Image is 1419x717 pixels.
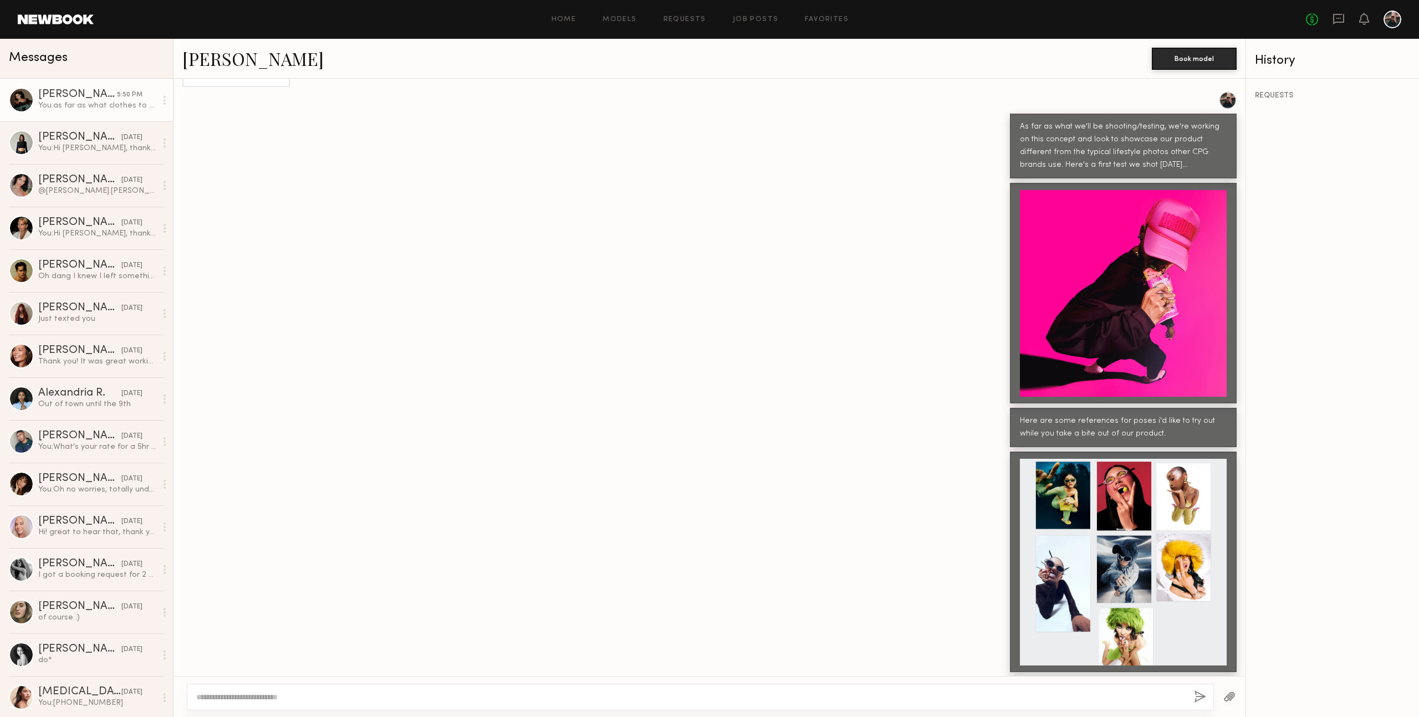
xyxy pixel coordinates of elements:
a: [PERSON_NAME] [182,47,324,70]
div: [PERSON_NAME] [38,644,121,655]
div: As far as what we'll be shooting/testing, we're working on this concept and look to showcase our ... [1020,121,1227,172]
a: Home [552,16,576,23]
div: [DATE] [121,431,142,442]
div: You: Oh no worries, totally understandable ! [38,484,156,495]
div: [PERSON_NAME] [38,89,117,100]
a: Book model [1152,53,1237,63]
div: [PERSON_NAME] [38,431,121,442]
div: You: What's your rate for a 5hr shoot? [38,442,156,452]
div: [MEDICAL_DATA][PERSON_NAME] [38,687,121,698]
div: You: Hi [PERSON_NAME], thanks so much for applying to the content spec shoot — interested in book... [38,143,156,153]
div: [PERSON_NAME] [38,132,121,143]
div: [DATE] [121,474,142,484]
div: [DATE] [121,687,142,698]
a: Favorites [805,16,849,23]
div: Thank you! It was great working with you :) [38,356,156,367]
div: [DATE] [121,346,142,356]
div: Oh dang I knew I left something lol [38,271,156,281]
div: I got a booking request for 2 pm that day so I’m just trying to figure out if I can make it [38,570,156,580]
div: [DATE] [121,559,142,570]
div: Just texted you [38,314,156,324]
div: of course :) [38,612,156,623]
div: [DATE] [121,602,142,612]
div: [DATE] [121,218,142,228]
div: Hi! great to hear that, thank you :) [38,527,156,537]
a: Job Posts [733,16,779,23]
div: [DATE] [121,644,142,655]
div: [DATE] [121,260,142,271]
div: REQUESTS [1255,92,1410,100]
div: Here are some references for poses i'd like to try out while you take a bite out of our product. [1020,415,1227,441]
a: Models [603,16,636,23]
a: Requests [663,16,706,23]
div: [PERSON_NAME] [38,303,121,314]
div: Alexandria R. [38,388,121,399]
div: [PERSON_NAME] [38,345,121,356]
div: [DATE] [121,303,142,314]
div: Out of town until the 9th [38,399,156,409]
div: You: [PHONE_NUMBER] [38,698,156,708]
div: [PERSON_NAME] [38,217,121,228]
div: You: as far as what clothes to bring, we are aiming for this type of look - [38,100,156,111]
div: [PERSON_NAME] [38,601,121,612]
div: [DATE] [121,516,142,527]
div: 5:50 PM [117,90,142,100]
span: Messages [9,52,68,64]
div: [PERSON_NAME] [38,473,121,484]
button: Book model [1152,48,1237,70]
div: History [1255,54,1410,67]
div: [PERSON_NAME] [38,175,121,186]
div: @[PERSON_NAME].[PERSON_NAME] x [38,186,156,196]
div: [DATE] [121,175,142,186]
div: [DATE] [121,388,142,399]
div: [PERSON_NAME] [38,516,121,527]
div: [PERSON_NAME] [38,260,121,271]
div: [DATE] [121,132,142,143]
div: You: Hi [PERSON_NAME], thanks so much for applying to the content spec shoot — want to book you f... [38,228,156,239]
div: [PERSON_NAME] [38,559,121,570]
